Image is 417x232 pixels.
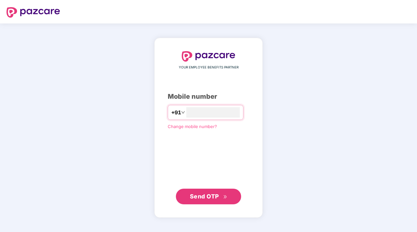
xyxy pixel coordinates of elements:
span: Send OTP [190,193,219,200]
img: logo [7,7,60,18]
span: YOUR EMPLOYEE BENEFITS PARTNER [179,65,239,70]
span: double-right [223,195,227,199]
a: Change mobile number? [168,124,217,129]
button: Send OTPdouble-right [176,189,241,204]
img: logo [182,51,235,62]
span: +91 [171,109,181,117]
div: Mobile number [168,92,249,102]
span: down [181,110,185,114]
